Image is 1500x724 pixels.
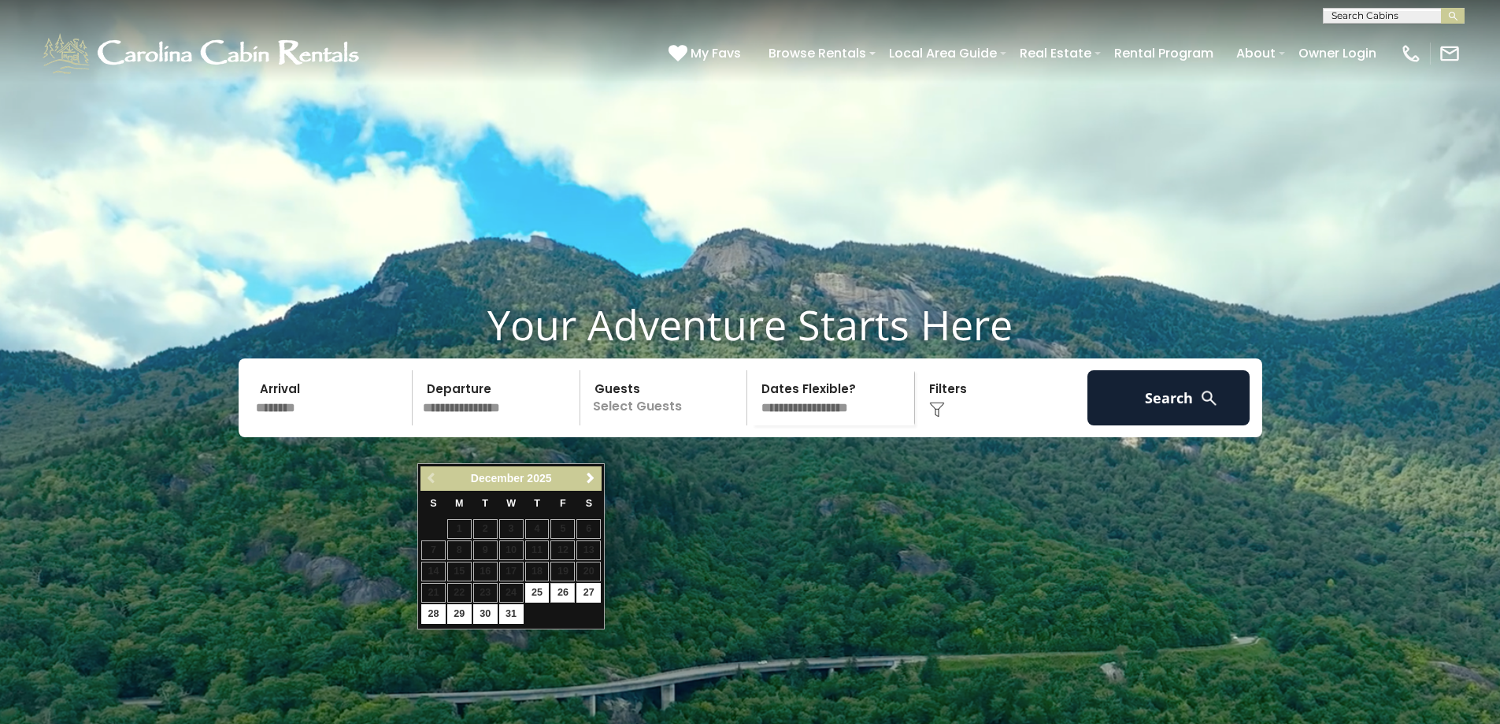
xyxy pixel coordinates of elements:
a: Local Area Guide [881,39,1005,67]
a: 29 [447,604,472,624]
span: My Favs [691,43,741,63]
p: Select Guests [585,370,747,425]
img: White-1-1-2.png [39,30,366,77]
a: 31 [499,604,524,624]
h1: Your Adventure Starts Here [12,300,1488,349]
a: 30 [473,604,498,624]
span: Thursday [534,498,540,509]
a: 28 [421,604,446,624]
a: Real Estate [1012,39,1099,67]
a: About [1228,39,1283,67]
a: My Favs [669,43,745,64]
img: filter--v1.png [929,402,945,418]
span: 2025 [527,472,551,485]
span: Wednesday [506,498,516,509]
span: December [471,472,524,485]
span: Friday [560,498,566,509]
span: Monday [455,498,464,509]
img: search-regular-white.png [1199,388,1219,408]
span: Sunday [430,498,436,509]
img: mail-regular-white.png [1439,43,1461,65]
img: phone-regular-white.png [1400,43,1422,65]
a: Next [580,469,600,488]
a: 27 [576,583,601,603]
a: Owner Login [1291,39,1384,67]
a: 26 [550,583,575,603]
button: Search [1087,370,1250,425]
span: Next [584,472,597,485]
span: Saturday [586,498,592,509]
a: Rental Program [1106,39,1221,67]
a: Browse Rentals [761,39,874,67]
span: Tuesday [482,498,488,509]
a: 25 [525,583,550,603]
